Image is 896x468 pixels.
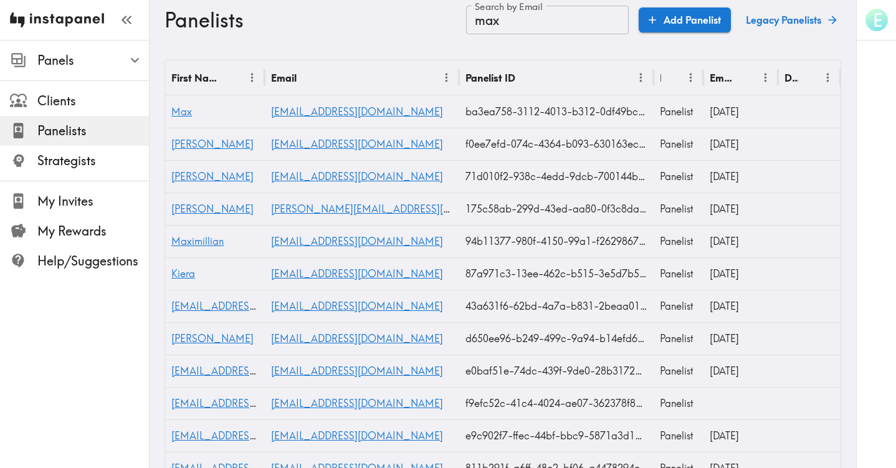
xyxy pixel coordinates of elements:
button: Menu [681,68,700,87]
button: Menu [631,68,651,87]
a: [EMAIL_ADDRESS][DOMAIN_NAME] [271,397,443,409]
a: Legacy Panelists [741,7,841,32]
div: Panelist [654,355,703,387]
span: Panelists [37,122,149,140]
button: Sort [737,68,756,87]
div: 87a971c3-13ee-462c-b515-3e5d7b5d98eb [459,257,654,290]
a: [EMAIL_ADDRESS][DOMAIN_NAME] [271,267,443,280]
a: Kiera [171,267,195,280]
a: Maximillian [171,235,224,247]
div: 22/06/2024 [703,419,778,452]
div: e0baf51e-74dc-439f-9de0-28b3172dee71 [459,355,654,387]
div: Panelist [654,225,703,257]
div: 43a631f6-62bd-4a7a-b831-2beaa01d8a10 [459,290,654,322]
a: [EMAIL_ADDRESS][DOMAIN_NAME] [171,365,343,377]
div: Email Verified [710,72,736,84]
a: [EMAIL_ADDRESS][DOMAIN_NAME] [271,300,443,312]
span: My Invites [37,193,149,210]
a: [PERSON_NAME] [171,170,254,183]
a: [EMAIL_ADDRESS][DOMAIN_NAME] [271,138,443,150]
div: Panelist [654,128,703,160]
a: [EMAIL_ADDRESS][DOMAIN_NAME] [171,429,343,442]
span: Help/Suggestions [37,252,149,270]
a: [PERSON_NAME] [171,138,254,150]
div: First Name [171,72,222,84]
div: 13/08/2025 [703,95,778,128]
span: Panels [37,52,149,69]
div: 11/08/2025 [703,128,778,160]
span: My Rewards [37,222,149,240]
div: 94b11377-980f-4150-99a1-f26298675ce5 [459,225,654,257]
div: Panelist [654,419,703,452]
button: E [864,7,889,32]
a: Max [171,105,192,118]
div: Deleted [784,72,798,84]
a: [EMAIL_ADDRESS][DOMAIN_NAME] [271,365,443,377]
button: Sort [662,68,682,87]
div: f0ee7efd-074c-4364-b093-630163ecbea3 [459,128,654,160]
span: E [873,9,882,31]
div: Panelist [654,290,703,322]
div: 175c58ab-299d-43ed-aa80-0f3c8daa3e87 [459,193,654,225]
span: Clients [37,92,149,110]
div: Panelist ID [465,72,515,84]
div: Panelist [654,160,703,193]
a: [EMAIL_ADDRESS][DOMAIN_NAME] [171,300,343,312]
a: [EMAIL_ADDRESS][DOMAIN_NAME] [171,397,343,409]
a: [EMAIL_ADDRESS][DOMAIN_NAME] [271,105,443,118]
div: Role [660,72,661,84]
a: Add Panelist [639,7,731,32]
div: 28/11/2024 [703,322,778,355]
button: Sort [224,68,243,87]
div: 71d010f2-938c-4edd-9dcb-700144b8e13c [459,160,654,193]
div: d650ee96-b249-499c-9a94-b14efd6ab274 [459,322,654,355]
button: Menu [437,68,456,87]
div: 01/08/2025 [703,160,778,193]
button: Menu [756,68,775,87]
div: 11/12/2024 [703,290,778,322]
a: [EMAIL_ADDRESS][DOMAIN_NAME] [271,235,443,247]
div: Panelist [654,193,703,225]
a: [EMAIL_ADDRESS][DOMAIN_NAME] [271,429,443,442]
div: ba3ea758-3112-4013-b312-0df49bc4a473 [459,95,654,128]
div: 13/12/2024 [703,257,778,290]
div: Panelist [654,95,703,128]
button: Menu [818,68,837,87]
h3: Panelists [164,8,456,32]
a: [PERSON_NAME] [171,203,254,215]
div: e9c902f7-ffec-44bf-bbc9-5871a3d16e7f [459,419,654,452]
button: Menu [242,68,262,87]
div: Panelist [654,322,703,355]
div: 13/08/2024 [703,355,778,387]
button: Sort [799,68,819,87]
div: 18/07/2025 [703,225,778,257]
div: Panelist [654,387,703,419]
a: [PERSON_NAME] [171,332,254,345]
div: 28/07/2025 [703,193,778,225]
div: f9efc52c-41c4-4024-ae07-362378f81b2b [459,387,654,419]
a: [PERSON_NAME][EMAIL_ADDRESS][DOMAIN_NAME] [271,203,525,215]
div: Email [271,72,297,84]
a: [EMAIL_ADDRESS][DOMAIN_NAME] [271,332,443,345]
button: Sort [298,68,317,87]
div: Panelist [654,257,703,290]
span: Strategists [37,152,149,170]
button: Sort [517,68,536,87]
a: [EMAIL_ADDRESS][DOMAIN_NAME] [271,170,443,183]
